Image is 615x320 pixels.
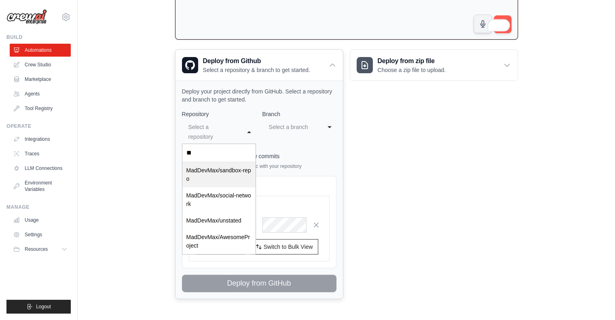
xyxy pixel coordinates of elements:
[182,87,336,104] p: Deploy your project directly from GitHub. Select a repository and branch to get started.
[10,102,71,115] a: Tool Registry
[10,243,71,256] button: Resources
[10,214,71,227] a: Usage
[188,122,233,142] div: Select a repository
[10,58,71,71] a: Crew Studio
[262,110,336,118] label: Branch
[575,281,615,320] iframe: Chat Widget
[6,204,71,210] div: Manage
[378,56,446,66] h3: Deploy from zip file
[10,176,71,196] a: Environment Variables
[182,187,256,212] div: MadDevMax/social-network
[378,66,446,74] p: Choose a zip file to upload.
[203,56,310,66] h3: Deploy from Github
[189,183,330,191] h4: Environment Variables
[182,229,256,254] div: MadDevMax/AwesomeProject
[182,275,336,292] button: Deploy from GitHub
[10,87,71,100] a: Agents
[10,162,71,175] a: LLM Connections
[10,133,71,146] a: Integrations
[6,123,71,129] div: Operate
[182,144,256,162] input: Select a repository
[182,162,256,187] div: MadDevMax/sandbox-repo
[6,34,71,40] div: Build
[264,243,313,251] span: Switch to Bulk View
[196,203,323,211] h3: Environment Variables
[10,228,71,241] a: Settings
[203,66,310,74] p: Select a repository & branch to get started.
[6,300,71,314] button: Logout
[182,212,256,229] div: MadDevMax/unstated
[25,246,48,252] span: Resources
[6,9,47,25] img: Logo
[10,73,71,86] a: Marketplace
[10,147,71,160] a: Traces
[10,44,71,57] a: Automations
[36,303,51,310] span: Logout
[250,239,318,254] button: Switch to Bulk View
[182,110,256,118] label: Repository
[269,122,314,132] div: Select a branch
